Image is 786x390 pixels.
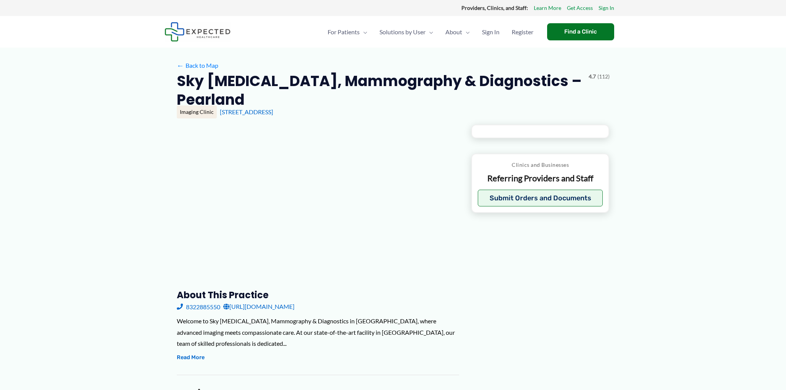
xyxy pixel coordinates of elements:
img: Expected Healthcare Logo - side, dark font, small [165,22,231,42]
a: Solutions by UserMenu Toggle [373,19,439,45]
span: ← [177,62,184,69]
p: Referring Providers and Staff [478,173,603,184]
span: About [445,19,462,45]
h3: About this practice [177,289,459,301]
nav: Primary Site Navigation [322,19,539,45]
span: For Patients [328,19,360,45]
button: Submit Orders and Documents [478,190,603,206]
a: 8322885550 [177,301,220,312]
strong: Providers, Clinics, and Staff: [461,5,528,11]
span: Menu Toggle [462,19,470,45]
a: Get Access [567,3,593,13]
div: Imaging Clinic [177,105,217,118]
button: Read More [177,353,205,362]
div: Welcome to Sky [MEDICAL_DATA], Mammography & Diagnostics in [GEOGRAPHIC_DATA], where advanced ima... [177,315,459,349]
a: [STREET_ADDRESS] [220,108,273,115]
span: 4.7 [589,72,596,82]
span: Register [512,19,533,45]
span: (112) [597,72,610,82]
a: Learn More [534,3,561,13]
span: Sign In [482,19,499,45]
a: Find a Clinic [547,23,614,40]
a: Register [506,19,539,45]
a: Sign In [476,19,506,45]
span: Menu Toggle [360,19,367,45]
a: ←Back to Map [177,60,218,71]
a: AboutMenu Toggle [439,19,476,45]
a: For PatientsMenu Toggle [322,19,373,45]
a: Sign In [599,3,614,13]
p: Clinics and Businesses [478,160,603,170]
span: Solutions by User [379,19,426,45]
h2: Sky [MEDICAL_DATA], Mammography & Diagnostics – Pearland [177,72,583,109]
a: [URL][DOMAIN_NAME] [223,301,295,312]
span: Menu Toggle [426,19,433,45]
